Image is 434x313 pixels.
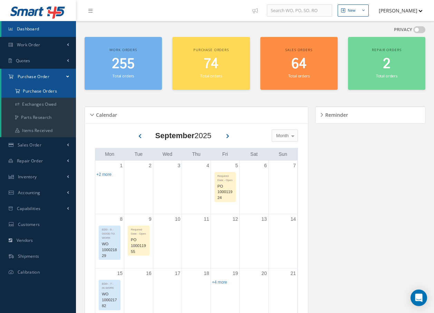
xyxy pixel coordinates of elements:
a: Purchase orders 74 Total orders [172,37,250,90]
h5: Reminder [323,110,348,118]
span: 74 [204,54,219,74]
div: Open Intercom Messenger [411,290,427,306]
a: September 2, 2025 [147,161,153,171]
a: September 1, 2025 [118,161,124,171]
a: September 12, 2025 [231,214,240,224]
a: Sunday [277,150,289,159]
a: Repair orders 2 Total orders [348,37,425,90]
td: September 7, 2025 [268,161,297,214]
a: Sales orders 64 Total orders [260,37,338,90]
span: Shipments [18,253,39,259]
td: September 11, 2025 [182,214,211,268]
a: Show 4 more events [212,280,227,285]
span: Calibration [18,269,40,275]
td: September 3, 2025 [153,161,182,214]
button: New [338,4,369,17]
a: September 15, 2025 [116,268,124,278]
td: September 5, 2025 [211,161,240,214]
a: Work orders 255 Total orders [85,37,162,90]
td: September 10, 2025 [153,214,182,268]
span: Purchase orders [193,47,229,52]
small: Total orders [376,73,397,78]
a: Dashboard [1,21,76,37]
a: Thursday [191,150,202,159]
a: September 3, 2025 [176,161,182,171]
a: September 4, 2025 [205,161,211,171]
span: Month [274,132,289,139]
a: September 20, 2025 [260,268,268,278]
span: Capabilities [17,206,41,211]
a: Wednesday [161,150,174,159]
span: Vendors [17,237,33,243]
div: PO 100011924 [215,182,236,202]
button: [PERSON_NAME] [372,4,423,17]
td: September 12, 2025 [211,214,240,268]
a: Show 2 more events [96,172,112,177]
h5: Calendar [94,110,117,118]
a: September 5, 2025 [234,161,240,171]
span: 2 [383,54,390,74]
div: Required Date - Open [128,226,149,236]
a: Friday [221,150,229,159]
div: 2025 [155,130,212,141]
a: September 13, 2025 [260,214,268,224]
span: Inventory [18,174,37,180]
a: September 19, 2025 [231,268,240,278]
td: September 8, 2025 [95,214,124,268]
a: Tuesday [133,150,144,159]
div: WO 100021829 [99,240,120,259]
small: Total orders [288,73,310,78]
span: Accounting [18,190,40,196]
a: Saturday [249,150,259,159]
a: Purchase Order [1,69,76,85]
span: Quotes [16,58,30,64]
td: September 2, 2025 [124,161,153,214]
a: Exchanges Owed [1,98,76,111]
span: Sales Order [18,142,41,148]
a: September 8, 2025 [118,214,124,224]
a: September 11, 2025 [202,214,211,224]
small: Total orders [200,73,222,78]
a: Parts Research [1,111,76,124]
td: September 14, 2025 [268,214,297,268]
td: September 9, 2025 [124,214,153,268]
span: 64 [291,54,307,74]
a: September 6, 2025 [263,161,268,171]
input: Search WO, PO, SO, RO [267,4,332,17]
td: September 1, 2025 [95,161,124,214]
a: Items Received [1,124,76,137]
div: WO 100021782 [99,290,120,310]
a: September 16, 2025 [145,268,153,278]
div: EDD - 7 - IN WORK [99,280,120,290]
div: New [348,8,356,13]
span: Dashboard [17,26,39,32]
a: September 18, 2025 [202,268,211,278]
span: Repair Order [17,158,43,164]
td: September 6, 2025 [240,161,269,214]
a: September 10, 2025 [174,214,182,224]
b: September [155,131,195,140]
span: Repair orders [372,47,401,52]
div: Required Date - Open [215,172,236,182]
span: Customers [18,221,40,227]
div: EDD - 6 - GOOD TO WORK [99,226,120,240]
small: Total orders [113,73,134,78]
div: PO 100011955 [128,236,149,255]
span: Sales orders [285,47,312,52]
td: September 4, 2025 [182,161,211,214]
span: Purchase Order [18,74,49,79]
a: Purchase Orders [1,85,76,98]
span: Work orders [109,47,137,52]
span: 255 [112,54,135,74]
td: September 13, 2025 [240,214,269,268]
a: September 21, 2025 [289,268,297,278]
label: PRIVACY [394,26,412,33]
a: September 17, 2025 [174,268,182,278]
a: September 7, 2025 [292,161,297,171]
span: Work Order [17,42,40,48]
a: September 9, 2025 [147,214,153,224]
a: Monday [104,150,116,159]
a: September 14, 2025 [289,214,297,224]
